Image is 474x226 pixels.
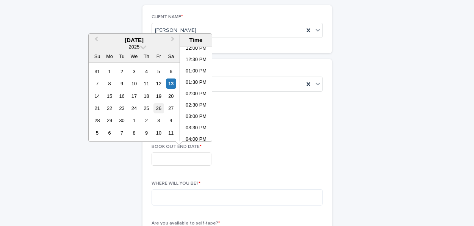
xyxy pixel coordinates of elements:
[166,115,176,126] div: Choose Saturday, October 4th, 2025
[92,103,102,113] div: Choose Sunday, September 21st, 2025
[155,27,196,35] span: [PERSON_NAME]
[152,15,183,19] span: CLIENT NAME
[92,78,102,89] div: Choose Sunday, September 7th, 2025
[153,91,164,101] div: Choose Friday, September 19th, 2025
[141,91,152,101] div: Choose Thursday, September 18th, 2025
[104,78,114,89] div: Choose Monday, September 8th, 2025
[117,128,127,138] div: Choose Tuesday, October 7th, 2025
[104,66,114,77] div: Choose Monday, September 1st, 2025
[180,55,212,66] li: 12:30 PM
[166,103,176,113] div: Choose Saturday, September 27th, 2025
[141,128,152,138] div: Choose Thursday, October 9th, 2025
[152,221,220,226] span: Are you available to self-tape?
[117,78,127,89] div: Choose Tuesday, September 9th, 2025
[104,103,114,113] div: Choose Monday, September 22nd, 2025
[153,78,164,89] div: Choose Friday, September 12th, 2025
[141,66,152,77] div: Choose Thursday, September 4th, 2025
[152,181,200,186] span: WHERE WILL YOU BE?
[129,128,139,138] div: Choose Wednesday, October 8th, 2025
[166,66,176,77] div: Choose Saturday, September 6th, 2025
[153,66,164,77] div: Choose Friday, September 5th, 2025
[153,115,164,126] div: Choose Friday, October 3rd, 2025
[166,78,176,89] div: Choose Saturday, September 13th, 2025
[152,144,202,149] span: BOOK OUT END DATE
[104,115,114,126] div: Choose Monday, September 29th, 2025
[166,51,176,61] div: Sa
[180,89,212,100] li: 02:00 PM
[117,115,127,126] div: Choose Tuesday, September 30th, 2025
[166,128,176,138] div: Choose Saturday, October 11th, 2025
[117,51,127,61] div: Tu
[153,103,164,113] div: Choose Friday, September 26th, 2025
[180,66,212,77] li: 01:00 PM
[129,103,139,113] div: Choose Wednesday, September 24th, 2025
[92,51,102,61] div: Su
[141,51,152,61] div: Th
[180,111,212,123] li: 03:00 PM
[89,35,102,47] button: Previous Month
[180,77,212,89] li: 01:30 PM
[129,91,139,101] div: Choose Wednesday, September 17th, 2025
[182,37,210,44] div: Time
[129,51,139,61] div: We
[117,91,127,101] div: Choose Tuesday, September 16th, 2025
[180,43,212,55] li: 12:00 PM
[117,103,127,113] div: Choose Tuesday, September 23rd, 2025
[129,78,139,89] div: Choose Wednesday, September 10th, 2025
[92,66,102,77] div: Choose Sunday, August 31st, 2025
[104,51,114,61] div: Mo
[180,100,212,111] li: 02:30 PM
[92,91,102,101] div: Choose Sunday, September 14th, 2025
[104,128,114,138] div: Choose Monday, October 6th, 2025
[153,128,164,138] div: Choose Friday, October 10th, 2025
[180,134,212,146] li: 04:00 PM
[104,91,114,101] div: Choose Monday, September 15th, 2025
[141,115,152,126] div: Choose Thursday, October 2nd, 2025
[92,128,102,138] div: Choose Sunday, October 5th, 2025
[129,66,139,77] div: Choose Wednesday, September 3rd, 2025
[117,66,127,77] div: Choose Tuesday, September 2nd, 2025
[141,78,152,89] div: Choose Thursday, September 11th, 2025
[129,115,139,126] div: Choose Wednesday, October 1st, 2025
[89,37,180,44] div: [DATE]
[91,65,177,139] div: month 2025-09
[166,91,176,101] div: Choose Saturday, September 20th, 2025
[180,123,212,134] li: 03:30 PM
[129,44,139,50] span: 2025
[167,35,180,47] button: Next Month
[92,115,102,126] div: Choose Sunday, September 28th, 2025
[141,103,152,113] div: Choose Thursday, September 25th, 2025
[153,51,164,61] div: Fr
